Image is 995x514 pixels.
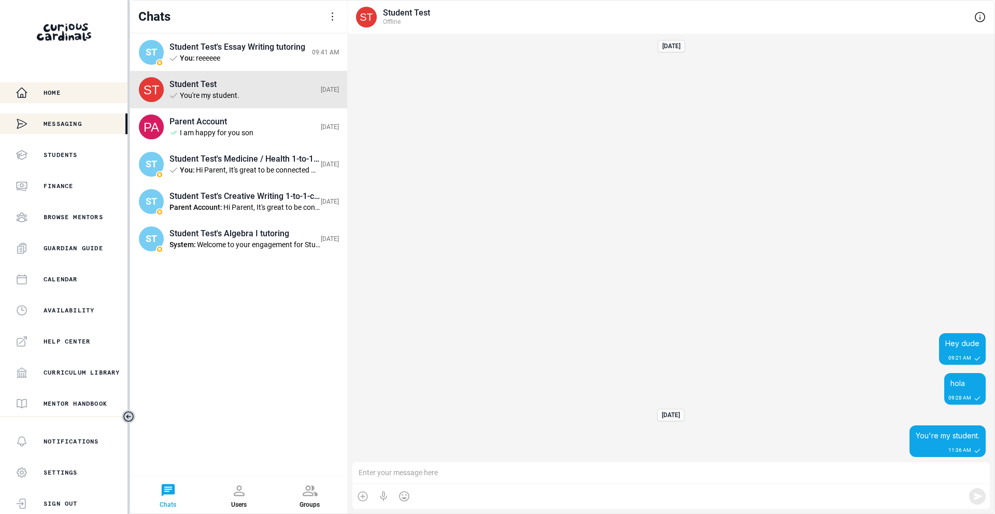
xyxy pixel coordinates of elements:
div: [DATE] [321,161,339,168]
span: You : [180,54,195,63]
img: svg [139,77,164,102]
p: Mentor Handbook [44,399,107,408]
span: You're my student. [916,431,979,440]
p: Guardian Guide [44,244,103,252]
span: hola [950,379,965,388]
div: Chats [138,9,170,24]
div: Groups [300,501,320,508]
p: Home [44,89,61,97]
p: Settings [44,468,78,477]
div: [DATE] [321,198,339,205]
img: Curious Cardinals Logo [37,23,91,41]
button: Toggle sidebar [122,410,135,423]
div: Student Test [169,79,321,89]
span: Hey dude [945,339,979,348]
div: [DATE] [321,123,339,131]
div: [DATE] [321,235,339,242]
button: Send Message [971,490,984,503]
div: Student Test's Creative Writing 1-to-1-course [169,191,321,201]
div: [DATE] [321,86,339,93]
p: Finance [44,182,73,190]
div: 09:28 AM [948,395,971,401]
div: Student Test [383,8,968,18]
img: svg [356,7,377,27]
div: 11:36 AM [948,447,971,453]
p: Sign Out [44,499,78,508]
p: Calendar [44,275,78,283]
p: Messaging [44,120,82,128]
div: Hi Parent, It's great to be connected with you! And I'm excited to work with Student. During this... [196,166,321,175]
div: [DATE] [662,411,680,419]
p: Availability [44,306,94,315]
span: You : [180,166,195,175]
div: Parent Account [169,117,321,126]
img: svg [139,115,164,139]
span: ST [145,46,158,59]
div: Hi Parent, It's great to be connected with you! And I'm excited to work with Student. During this... [223,203,321,212]
span: System : [169,240,196,249]
span: ST [145,195,158,208]
span: Parent Account : [169,203,222,212]
p: Notifications [44,437,99,446]
div: Offline [383,18,968,26]
span: ST [145,233,158,245]
p: Help Center [44,337,90,346]
div: 09:41 AM [312,49,339,56]
div: Chats [160,501,176,508]
button: Voice Recording [377,490,390,503]
div: 09:21 AM [948,355,971,361]
div: [DATE] [662,42,680,50]
div: reeeeee [196,54,312,63]
div: You're my student. [180,91,321,100]
button: Emoji [398,490,410,503]
div: Welcome to your engagement for Student Test's Algebra I tutoring. You can message your mentor any... [197,240,321,249]
div: I am happy for you son [180,128,321,137]
div: Student Test's Algebra I tutoring [169,229,321,238]
p: Browse Mentors [44,213,103,221]
p: Students [44,151,78,159]
div: Student Test's Medicine / Health 1-to-1-course [169,154,321,164]
div: Users [231,501,247,508]
span: ST [145,158,158,170]
div: Student Test's Essay Writing tutoring [169,42,312,52]
p: Curriculum Library [44,368,120,377]
button: Attach [357,490,369,503]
